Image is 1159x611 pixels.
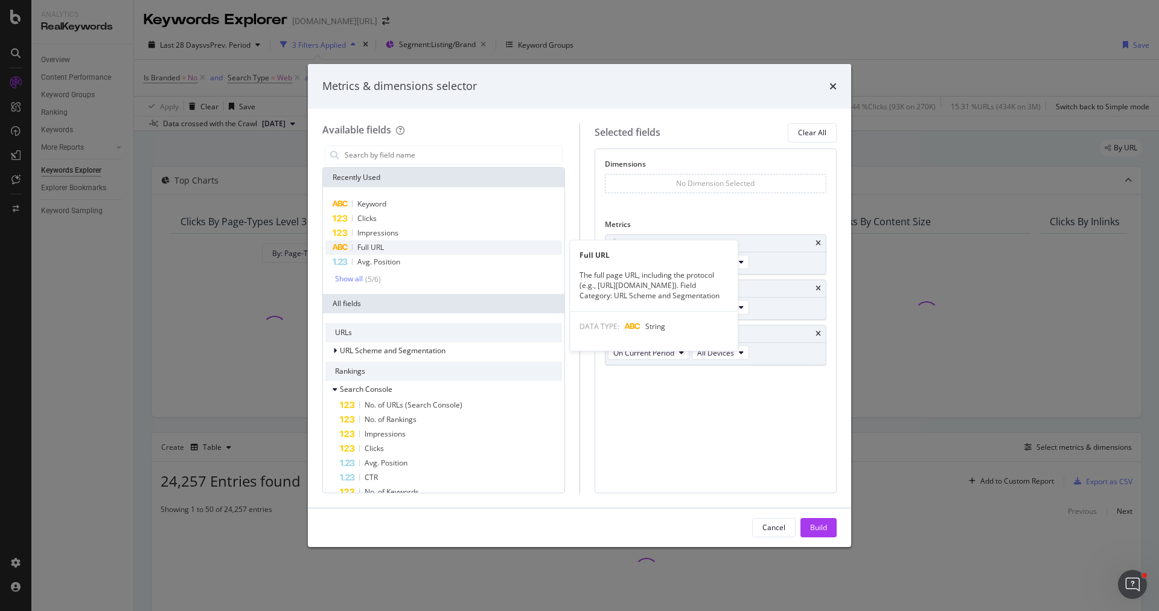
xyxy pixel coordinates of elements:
[1118,570,1147,599] iframe: Intercom live chat
[570,270,738,301] div: The full page URL, including the protocol (e.g., [URL][DOMAIN_NAME]). Field Category: URL Scheme ...
[788,123,837,142] button: Clear All
[829,78,837,94] div: times
[365,472,378,482] span: CTR
[595,126,660,139] div: Selected fields
[816,285,821,292] div: times
[762,522,785,533] div: Cancel
[343,146,562,164] input: Search by field name
[365,487,419,497] span: No. of Keywords
[692,345,749,360] button: All Devices
[613,348,674,358] span: On Current Period
[800,518,837,537] button: Build
[365,443,384,453] span: Clicks
[365,429,406,439] span: Impressions
[579,321,619,331] span: DATA TYPE:
[605,159,827,174] div: Dimensions
[365,400,462,410] span: No. of URLs (Search Console)
[325,362,562,381] div: Rankings
[605,219,827,234] div: Metrics
[308,64,851,547] div: modal
[649,237,690,249] div: Impressions
[323,294,564,313] div: All fields
[816,330,821,337] div: times
[605,234,827,275] div: ImpressionstimesOn Current PeriodAll Devices
[798,127,826,138] div: Clear All
[325,323,562,342] div: URLs
[810,522,827,533] div: Build
[357,242,384,252] span: Full URL
[570,250,738,260] div: Full URL
[752,518,796,537] button: Cancel
[323,168,564,187] div: Recently Used
[816,240,821,247] div: times
[357,228,398,238] span: Impressions
[335,275,363,283] div: Show all
[322,78,477,94] div: Metrics & dimensions selector
[608,345,689,360] button: On Current Period
[357,199,386,209] span: Keyword
[357,213,377,223] span: Clicks
[697,348,734,358] span: All Devices
[322,123,391,136] div: Available fields
[645,321,665,331] span: String
[365,414,417,424] span: No. of Rankings
[340,345,445,356] span: URL Scheme and Segmentation
[676,178,755,188] div: No Dimension Selected
[357,257,400,267] span: Avg. Position
[363,274,381,284] div: ( 5 / 6 )
[365,458,407,468] span: Avg. Position
[340,384,392,394] span: Search Console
